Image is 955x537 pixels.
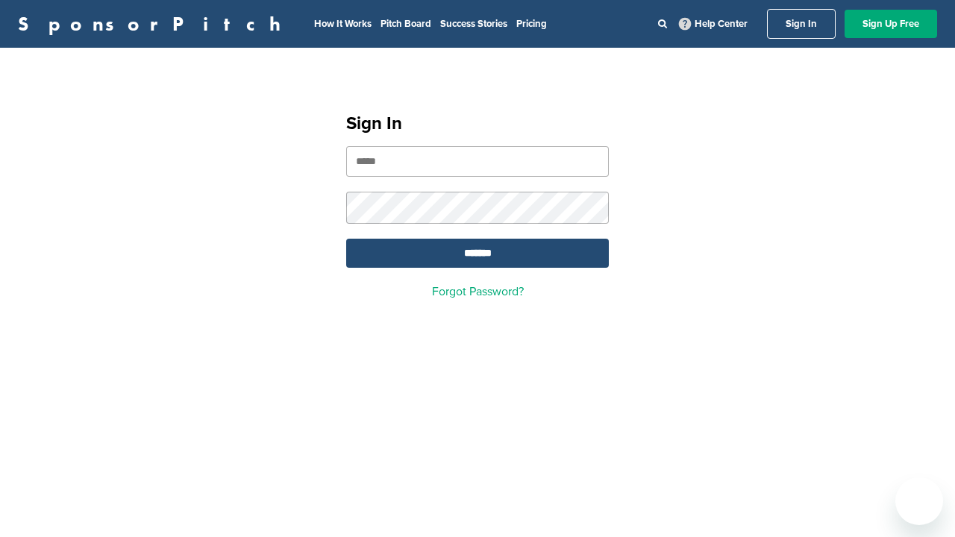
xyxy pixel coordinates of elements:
a: How It Works [314,18,372,30]
a: SponsorPitch [18,14,290,34]
a: Pitch Board [381,18,431,30]
h1: Sign In [346,110,609,137]
a: Forgot Password? [432,284,524,299]
a: Success Stories [440,18,507,30]
a: Sign Up Free [845,10,937,38]
a: Sign In [767,9,836,39]
a: Pricing [516,18,547,30]
a: Help Center [676,15,751,33]
iframe: Button to launch messaging window [895,477,943,525]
